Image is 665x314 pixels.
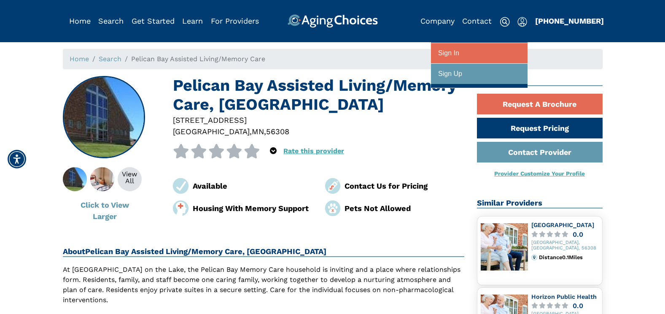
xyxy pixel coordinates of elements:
a: Rate this provider [283,147,344,155]
div: Contact Us for Pricing [345,180,464,192]
a: Learn [182,16,203,25]
div: Pets Not Allowed [345,203,464,214]
div: Housing With Memory Support [193,203,312,214]
span: MN [252,127,264,136]
img: search-icon.svg [500,17,510,27]
img: About Pelican Bay Assisted Living/Memory Care, Alexandria MN [81,167,124,191]
h2: Next Steps [477,76,603,86]
span: Pelican Bay Assisted Living/Memory Care [131,55,265,63]
div: Sign Up [438,66,462,82]
a: Contact Provider [477,142,603,162]
h1: Pelican Bay Assisted Living/Memory Care, [GEOGRAPHIC_DATA] [173,76,464,114]
div: Available [193,180,312,192]
p: At [GEOGRAPHIC_DATA] on the Lake, the Pelican Bay Memory Care household is inviting and a place w... [63,265,465,305]
div: [GEOGRAPHIC_DATA], [GEOGRAPHIC_DATA], 56308 [531,240,599,251]
h2: About Pelican Bay Assisted Living/Memory Care, [GEOGRAPHIC_DATA] [63,247,465,257]
img: user-icon.svg [517,17,527,27]
div: View All [118,171,142,184]
img: AgingChoices [287,14,377,28]
a: Home [70,55,89,63]
div: Distance 0.1 Miles [539,254,598,260]
div: 0.0 [573,303,583,309]
a: Sign Up [431,63,528,84]
a: Company [420,16,455,25]
a: Horizon Public Health [531,293,597,300]
a: Provider Customize Your Profile [494,170,585,177]
div: 0.0 [573,231,583,238]
div: Sign In [438,46,459,61]
a: Home [69,16,91,25]
a: 0.0 [531,231,599,238]
a: [PHONE_NUMBER] [535,16,604,25]
a: Search [99,55,121,63]
a: [GEOGRAPHIC_DATA] [531,222,594,228]
div: Popover trigger [98,14,124,28]
span: [GEOGRAPHIC_DATA] [173,127,250,136]
span: , [264,127,266,136]
div: [STREET_ADDRESS] [173,114,464,126]
a: Get Started [132,16,175,25]
img: Pelican Bay Assisted Living/Memory Care, Alexandria MN [63,77,144,158]
div: Popover trigger [517,14,527,28]
a: 0.0 [531,303,599,309]
img: distance.svg [531,254,537,260]
a: Sign In [431,43,528,63]
a: For Providers [211,16,259,25]
div: 56308 [266,126,289,137]
a: Request Pricing [477,118,603,138]
nav: breadcrumb [63,49,603,69]
a: Contact [462,16,492,25]
a: Request A Brochure [477,94,603,114]
h2: Similar Providers [477,198,603,208]
div: Popover trigger [270,144,277,158]
a: Search [98,16,124,25]
img: Pelican Bay Assisted Living/Memory Care, Alexandria MN [54,167,96,191]
span: , [250,127,252,136]
div: Accessibility Menu [8,150,26,168]
button: Click to View Larger [63,195,147,227]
